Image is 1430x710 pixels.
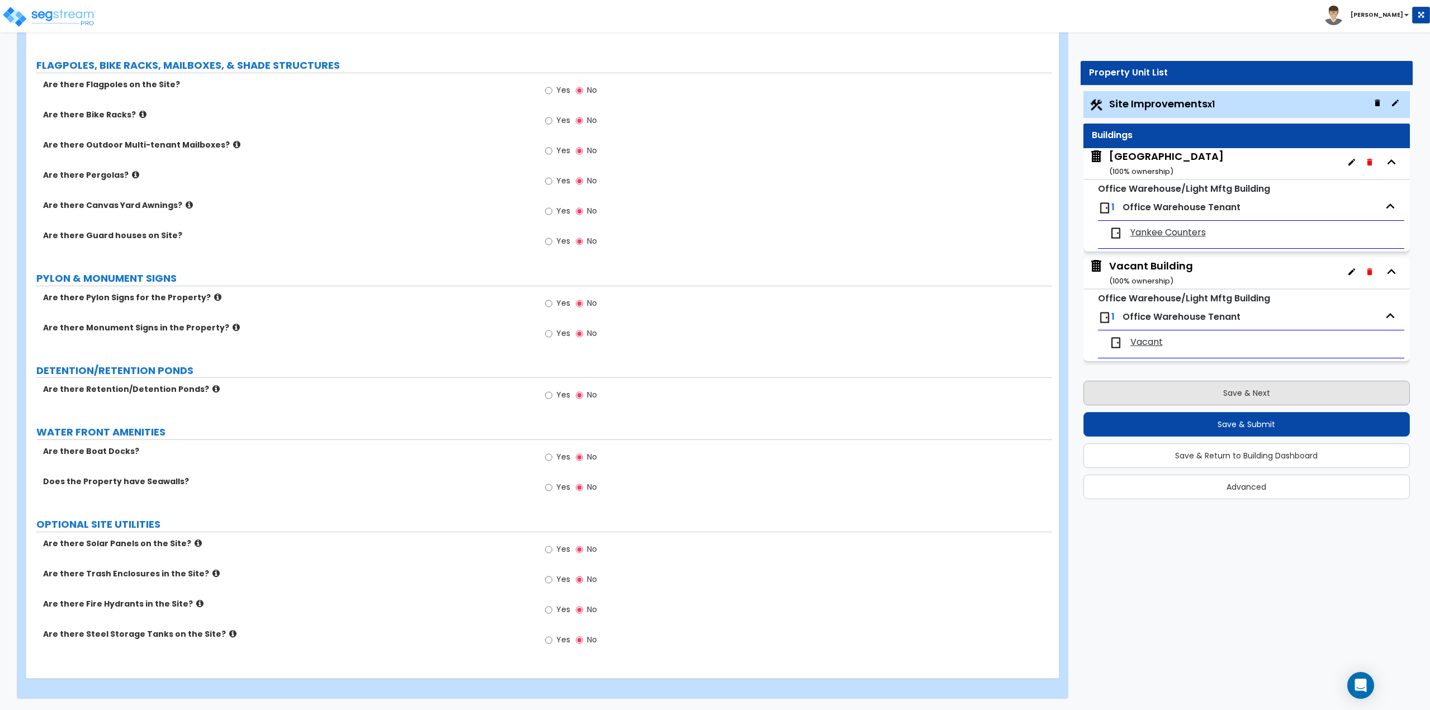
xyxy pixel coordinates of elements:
[43,139,531,150] label: Are there Outdoor Multi-tenant Mailboxes?
[212,569,220,578] i: click for more info!
[43,476,531,487] label: Does the Property have Seawalls?
[545,634,552,646] input: Yes
[1092,129,1402,142] div: Buildings
[43,538,531,549] label: Are there Solar Panels on the Site?
[212,385,220,393] i: click for more info!
[1109,336,1123,349] img: door.png
[1089,149,1104,164] img: building.svg
[556,235,570,247] span: Yes
[556,543,570,555] span: Yes
[1098,292,1270,305] small: Office Warehouse/Light Mftg Building
[587,297,597,309] span: No
[43,568,531,579] label: Are there Trash Enclosures in the Site?
[36,58,1052,73] label: FLAGPOLES, BIKE RACKS, MAILBOXES, & SHADE STRUCTURES
[576,145,583,157] input: No
[43,109,531,120] label: Are there Bike Racks?
[2,6,97,28] img: logo_pro_r.png
[196,599,203,608] i: click for more info!
[233,140,240,149] i: click for more info!
[545,175,552,187] input: Yes
[43,230,531,241] label: Are there Guard houses on Site?
[36,425,1052,439] label: WATER FRONT AMENITIES
[576,175,583,187] input: No
[556,84,570,96] span: Yes
[195,539,202,547] i: click for more info!
[1089,149,1224,178] span: Main Building
[1130,336,1163,349] span: Vacant
[1123,310,1240,323] span: Office Warehouse Tenant
[576,481,583,494] input: No
[556,328,570,339] span: Yes
[139,110,146,119] i: click for more info!
[233,323,240,332] i: click for more info!
[576,451,583,463] input: No
[545,84,552,97] input: Yes
[1089,67,1405,79] div: Property Unit List
[545,389,552,401] input: Yes
[43,384,531,395] label: Are there Retention/Detention Ponds?
[576,297,583,310] input: No
[587,389,597,400] span: No
[1089,259,1104,273] img: building.svg
[1109,97,1215,111] span: Site Improvements
[587,115,597,126] span: No
[1109,276,1173,286] small: ( 100 % ownership)
[214,293,221,301] i: click for more info!
[186,201,193,209] i: click for more info!
[1109,149,1224,178] div: [GEOGRAPHIC_DATA]
[556,604,570,615] span: Yes
[576,604,583,616] input: No
[1083,381,1410,405] button: Save & Next
[229,629,236,638] i: click for more info!
[556,451,570,462] span: Yes
[556,205,570,216] span: Yes
[556,634,570,645] span: Yes
[1109,259,1193,287] div: Vacant Building
[587,84,597,96] span: No
[576,205,583,217] input: No
[587,574,597,585] span: No
[1083,443,1410,468] button: Save & Return to Building Dashboard
[1130,226,1206,239] span: Yankee Counters
[587,634,597,645] span: No
[587,175,597,186] span: No
[545,115,552,127] input: Yes
[36,271,1052,286] label: PYLON & MONUMENT SIGNS
[1098,201,1111,215] img: door.png
[43,598,531,609] label: Are there Fire Hydrants in the Site?
[587,145,597,156] span: No
[587,328,597,339] span: No
[576,328,583,340] input: No
[43,79,531,90] label: Are there Flagpoles on the Site?
[587,481,597,493] span: No
[36,363,1052,378] label: DETENTION/RETENTION PONDS
[587,543,597,555] span: No
[43,628,531,640] label: Are there Steel Storage Tanks on the Site?
[545,297,552,310] input: Yes
[1351,11,1403,19] b: [PERSON_NAME]
[1123,201,1240,214] span: Office Warehouse Tenant
[545,604,552,616] input: Yes
[1083,475,1410,499] button: Advanced
[556,175,570,186] span: Yes
[576,115,583,127] input: No
[1111,310,1115,323] span: 1
[1208,98,1215,110] small: x1
[545,145,552,157] input: Yes
[1347,672,1374,699] div: Open Intercom Messenger
[556,389,570,400] span: Yes
[576,543,583,556] input: No
[43,322,531,333] label: Are there Monument Signs in the Property?
[36,517,1052,532] label: OPTIONAL SITE UTILITIES
[1089,259,1193,287] span: Vacant Building
[1098,182,1270,195] small: Office Warehouse/Light Mftg Building
[1089,98,1104,112] img: Construction.png
[576,389,583,401] input: No
[587,604,597,615] span: No
[1109,226,1123,240] img: door.png
[545,235,552,248] input: Yes
[1098,311,1111,324] img: door.png
[576,84,583,97] input: No
[556,481,570,493] span: Yes
[545,328,552,340] input: Yes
